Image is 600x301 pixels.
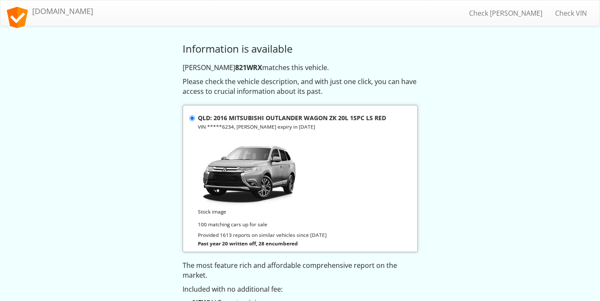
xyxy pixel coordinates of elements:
[183,284,418,294] p: Included with no additional fee:
[463,3,549,24] a: Check [PERSON_NAME]
[183,261,418,280] p: The most feature rich and affordable comprehensive report on the market.
[0,0,100,22] a: [DOMAIN_NAME]
[549,3,593,24] a: Check VIN
[198,221,267,228] small: 100 matching cars up for sale
[7,7,28,28] img: logo.svg
[189,115,195,121] input: QLD: 2016 MITSUBISHI OUTLANDER WAGON ZK 20L 1SPC LS RED VIN *****6234, [PERSON_NAME] expiry in [D...
[198,123,315,130] small: VIN *****6234, [PERSON_NAME] expiry in [DATE]
[198,231,327,238] small: Provided 1613 reports on similar vehicles since [DATE]
[235,63,262,72] strong: 821WRX
[198,208,226,215] small: Stock image
[198,240,298,247] strong: Past year 20 written off, 28 encumbered
[183,63,418,73] p: [PERSON_NAME] matches this vehicle.
[198,114,386,122] strong: QLD: 2016 MITSUBISHI OUTLANDER WAGON ZK 20L 1SPC LS RED
[183,77,418,96] p: Please check the vehicle description, and with just one click, you can have access to crucial inf...
[183,43,418,54] h3: Information is available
